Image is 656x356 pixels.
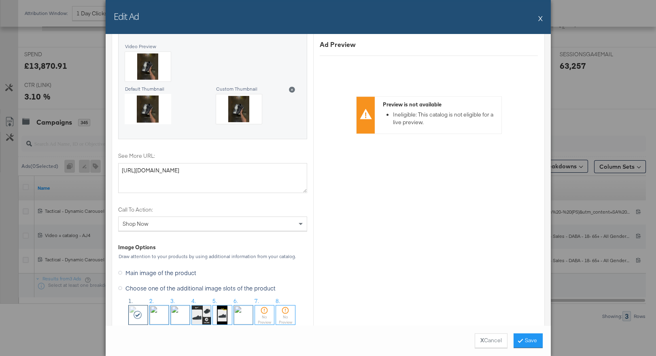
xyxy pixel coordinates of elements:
strong: X [480,337,484,344]
button: XCancel [475,333,507,348]
div: Custom Thumbnail [216,86,301,92]
li: Ineligible: This catalog is not eligible for a live preview. [393,111,497,126]
span: Shop Now [123,220,149,227]
span: 5. [212,297,217,305]
span: 4. [191,297,196,305]
img: fl_layer [150,305,169,324]
label: Call To Action: [118,206,307,214]
span: 6. [234,297,238,305]
textarea: [URL][DOMAIN_NAME] [118,163,307,193]
h2: Edit Ad [114,10,139,22]
span: 3. [170,297,175,305]
div: No Preview [255,314,274,325]
div: Default Thumbnail [125,86,210,92]
img: nXxhR7fjuZl66vf93NaW2A.jpg [192,305,211,324]
div: No Preview [276,314,295,325]
img: fl_layer_apply%2Cg_cent [171,305,190,324]
div: Image Options [118,244,156,251]
span: Choose one of the additional image slots of the product [125,284,276,292]
span: 2. [149,297,154,305]
span: Main image of the product [125,269,196,277]
span: 8. [276,297,280,305]
button: X [538,10,543,26]
img: nhEX9_eP_sxy6Tb-RCuXdw.jpg [213,305,232,324]
div: Preview is not available [383,101,497,108]
span: 7. [255,297,259,305]
button: Save [514,333,543,348]
span: 1. [128,297,133,305]
div: Video Preview [125,44,301,49]
div: Ad Preview [320,40,538,49]
label: See More URL: [118,152,307,160]
div: Draw attention to your products by using additional information from your catalog. [118,254,307,259]
img: artefac [234,305,253,324]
